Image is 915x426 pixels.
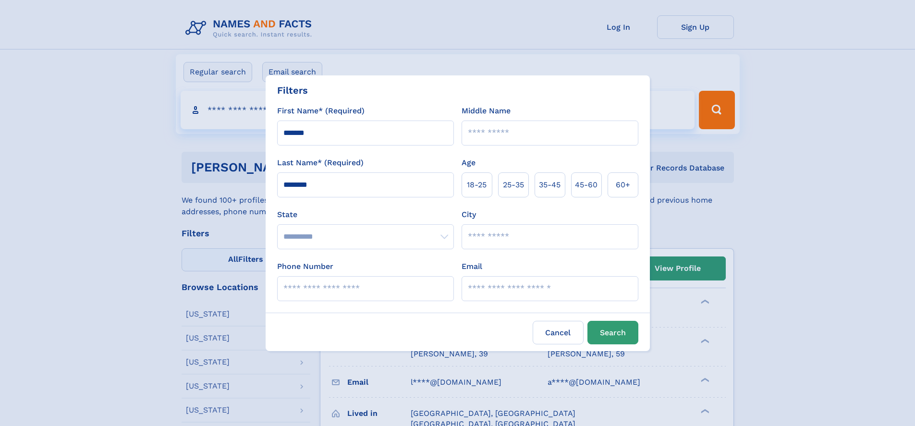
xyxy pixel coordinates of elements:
[277,261,333,272] label: Phone Number
[462,209,476,220] label: City
[587,321,638,344] button: Search
[277,105,365,117] label: First Name* (Required)
[575,179,598,191] span: 45‑60
[539,179,561,191] span: 35‑45
[467,179,487,191] span: 18‑25
[277,83,308,97] div: Filters
[503,179,524,191] span: 25‑35
[616,179,630,191] span: 60+
[462,261,482,272] label: Email
[277,157,364,169] label: Last Name* (Required)
[277,209,454,220] label: State
[462,105,511,117] label: Middle Name
[533,321,584,344] label: Cancel
[462,157,476,169] label: Age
